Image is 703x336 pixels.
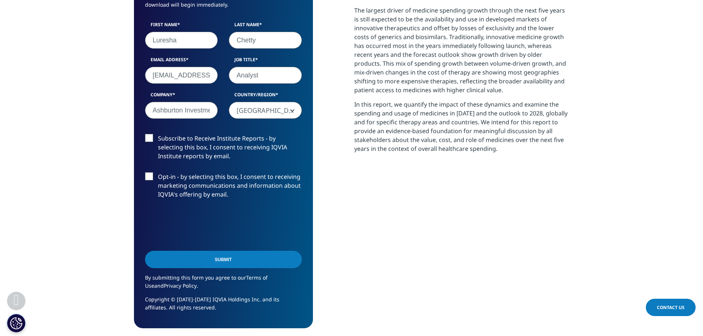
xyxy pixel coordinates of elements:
[229,21,302,32] label: Last Name
[164,282,197,289] a: Privacy Policy
[145,251,302,268] input: Submit
[354,6,569,100] p: The largest driver of medicine spending growth through the next five years is still expected to b...
[145,91,218,102] label: Company
[646,299,696,316] a: Contact Us
[145,274,302,295] p: By submitting this form you agree to our and .
[145,172,302,203] label: Opt-in - by selecting this box, I consent to receiving marketing communications and information a...
[229,91,302,102] label: Country/Region
[145,134,302,164] label: Subscribe to Receive Institute Reports - by selecting this box, I consent to receiving IQVIA Inst...
[229,102,301,119] span: South Africa
[7,314,25,332] button: Cookies Settings
[354,100,569,159] p: In this report, we quantify the impact of these dynamics and examine the spending and usage of me...
[145,295,302,317] p: Copyright © [DATE]-[DATE] IQVIA Holdings Inc. and its affiliates. All rights reserved.
[145,56,218,67] label: Email Address
[145,211,257,239] iframe: reCAPTCHA
[145,21,218,32] label: First Name
[657,304,685,311] span: Contact Us
[229,56,302,67] label: Job Title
